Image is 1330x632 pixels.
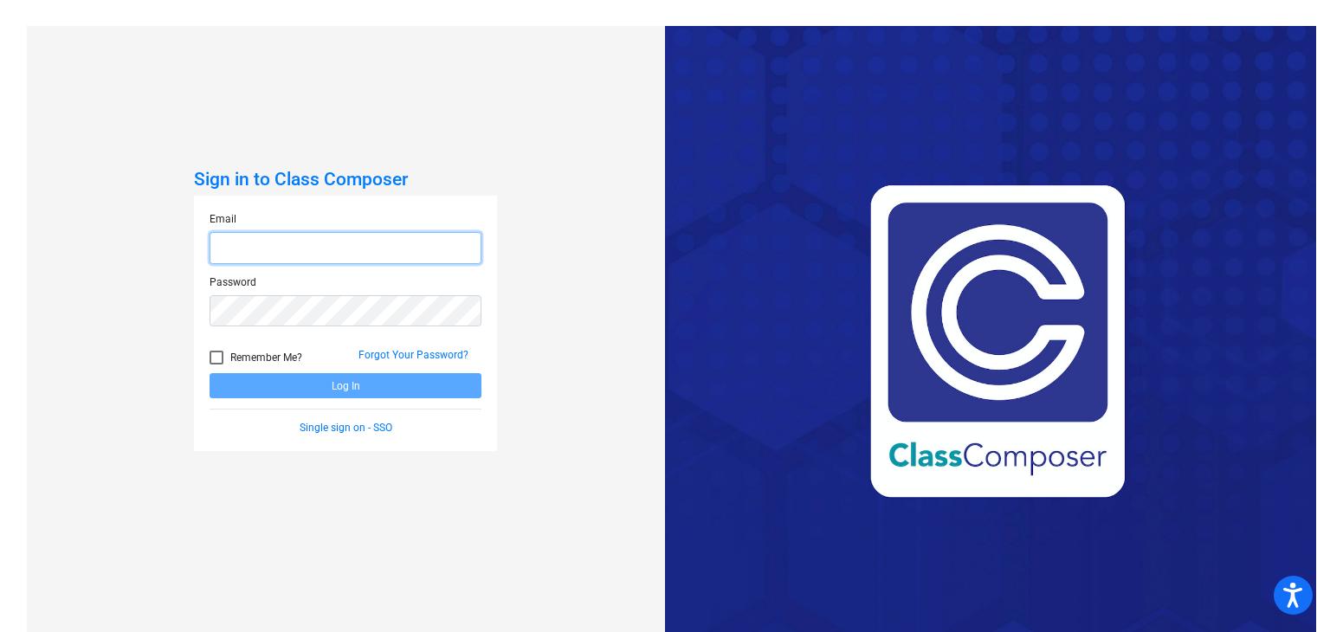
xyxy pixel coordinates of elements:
[210,274,256,290] label: Password
[230,347,302,368] span: Remember Me?
[194,169,497,190] h3: Sign in to Class Composer
[210,211,236,227] label: Email
[300,422,392,434] a: Single sign on - SSO
[210,373,481,398] button: Log In
[358,349,468,361] a: Forgot Your Password?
